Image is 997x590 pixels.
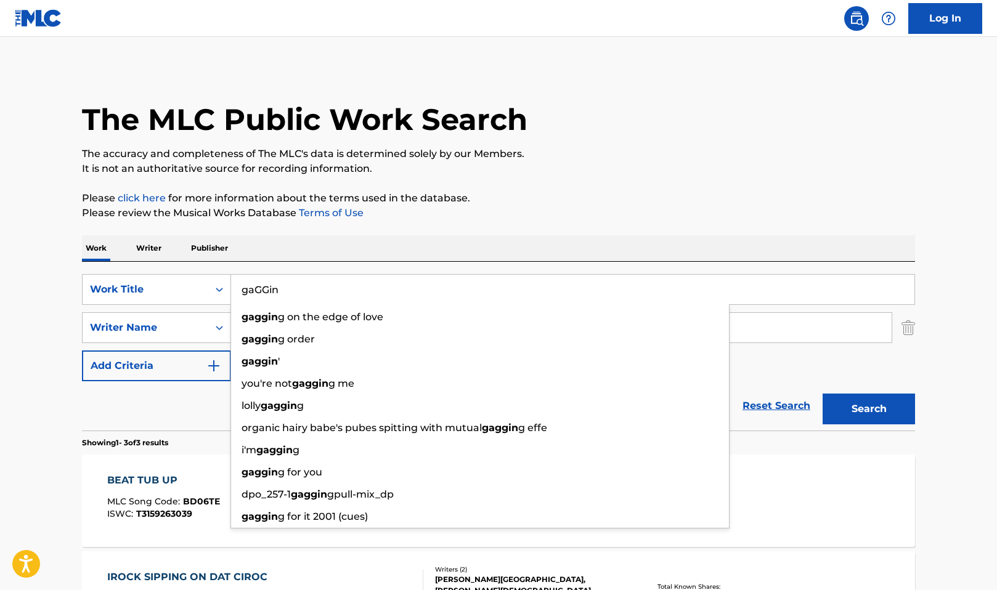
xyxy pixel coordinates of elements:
span: BD06TE [183,496,220,507]
strong: gaggin [242,511,278,522]
div: Work Title [90,282,201,297]
a: click here [118,192,166,204]
span: lolly [242,400,261,411]
strong: gaggin [242,311,278,323]
strong: gaggin [291,488,327,500]
a: BEAT TUB UPMLC Song Code:BD06TEISWC:T3159263039Writers (2)[PERSON_NAME], [PERSON_NAME]Recording A... [82,455,915,547]
span: MLC Song Code : [107,496,183,507]
a: Reset Search [736,392,816,419]
strong: gaggin [242,466,278,478]
span: g [293,444,299,456]
div: BEAT TUB UP [107,473,220,488]
p: Please review the Musical Works Database [82,206,915,220]
a: Terms of Use [296,207,364,219]
span: g me [328,378,354,389]
p: Publisher [187,235,232,261]
span: dpo_257-1 [242,488,291,500]
strong: gaggin [242,333,278,345]
div: Writers ( 2 ) [435,565,621,574]
span: i'm [242,444,256,456]
strong: gaggin [261,400,297,411]
span: g for it 2001 (cues) [278,511,368,522]
button: Search [823,394,915,424]
strong: gaggin [482,422,518,434]
span: organic hairy babe's pubes spitting with mutual [242,422,482,434]
span: g on the edge of love [278,311,383,323]
strong: gaggin [292,378,328,389]
p: Writer [132,235,165,261]
img: help [881,11,896,26]
a: Log In [908,3,982,34]
p: It is not an authoritative source for recording information. [82,161,915,176]
span: ISWC : [107,508,136,519]
img: MLC Logo [15,9,62,27]
img: search [849,11,864,26]
form: Search Form [82,274,915,430]
div: Writer Name [90,320,201,335]
span: g effe [518,422,547,434]
span: T3159263039 [136,508,192,519]
span: g order [278,333,315,345]
span: g [297,400,304,411]
span: gpull-mix_dp [327,488,394,500]
a: Public Search [844,6,869,31]
span: g for you [278,466,322,478]
button: Add Criteria [82,350,231,381]
img: 9d2ae6d4665cec9f34b9.svg [206,358,221,373]
strong: gaggin [256,444,293,456]
span: ' [278,355,280,367]
strong: gaggin [242,355,278,367]
h1: The MLC Public Work Search [82,101,527,138]
p: The accuracy and completeness of The MLC's data is determined solely by our Members. [82,147,915,161]
img: Delete Criterion [901,312,915,343]
p: Work [82,235,110,261]
p: Please for more information about the terms used in the database. [82,191,915,206]
p: Showing 1 - 3 of 3 results [82,437,168,448]
span: you're not [242,378,292,389]
div: IROCK SIPPING ON DAT CIROC [107,570,274,584]
div: Help [876,6,901,31]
